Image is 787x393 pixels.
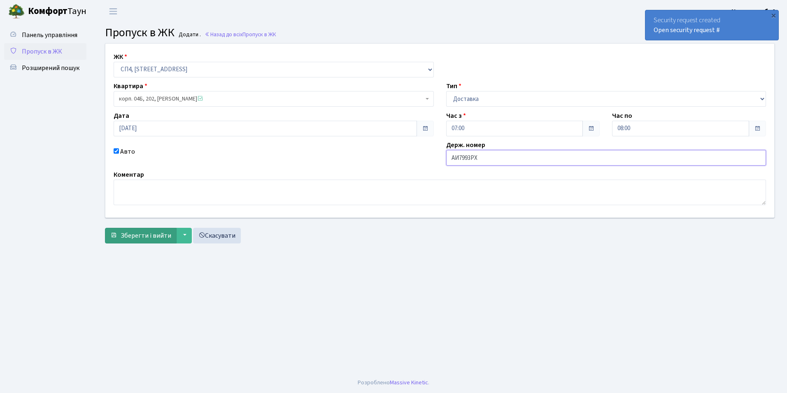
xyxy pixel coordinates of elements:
a: Скасувати [193,228,241,243]
span: Пропуск в ЖК [242,30,276,38]
div: × [769,11,778,19]
a: Massive Kinetic [390,378,428,387]
label: Квартира [114,81,147,91]
label: Дата [114,111,129,121]
img: logo.png [8,3,25,20]
a: Консьєрж б. 4. [731,7,777,16]
label: Час з [446,111,466,121]
a: Назад до всіхПропуск в ЖК [205,30,276,38]
span: Таун [28,5,86,19]
label: Коментар [114,170,144,180]
input: АА1234АА [446,150,766,166]
label: Держ. номер [446,140,485,150]
a: Розширений пошук [4,60,86,76]
label: Час по [612,111,632,121]
label: Авто [120,147,135,157]
small: Додати . [177,31,201,38]
span: корп. 04Б, 202, Завалко Олександр Сергійович <span class='la la-check-square text-success'></span> [114,91,434,107]
a: Пропуск в ЖК [4,43,86,60]
span: Розширений пошук [22,63,79,73]
span: Пропуск в ЖК [22,47,62,56]
a: Open security request # [654,26,720,35]
div: Security request created [645,10,778,40]
span: Панель управління [22,30,77,40]
b: Комфорт [28,5,68,18]
label: ЖК [114,52,127,62]
label: Тип [446,81,461,91]
button: Зберегти і вийти [105,228,177,243]
span: Зберегти і вийти [121,231,171,240]
a: Панель управління [4,27,86,43]
div: Розроблено . [358,378,429,387]
button: Переключити навігацію [103,5,123,18]
span: Пропуск в ЖК [105,24,175,41]
span: корп. 04Б, 202, Завалко Олександр Сергійович <span class='la la-check-square text-success'></span> [119,95,424,103]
